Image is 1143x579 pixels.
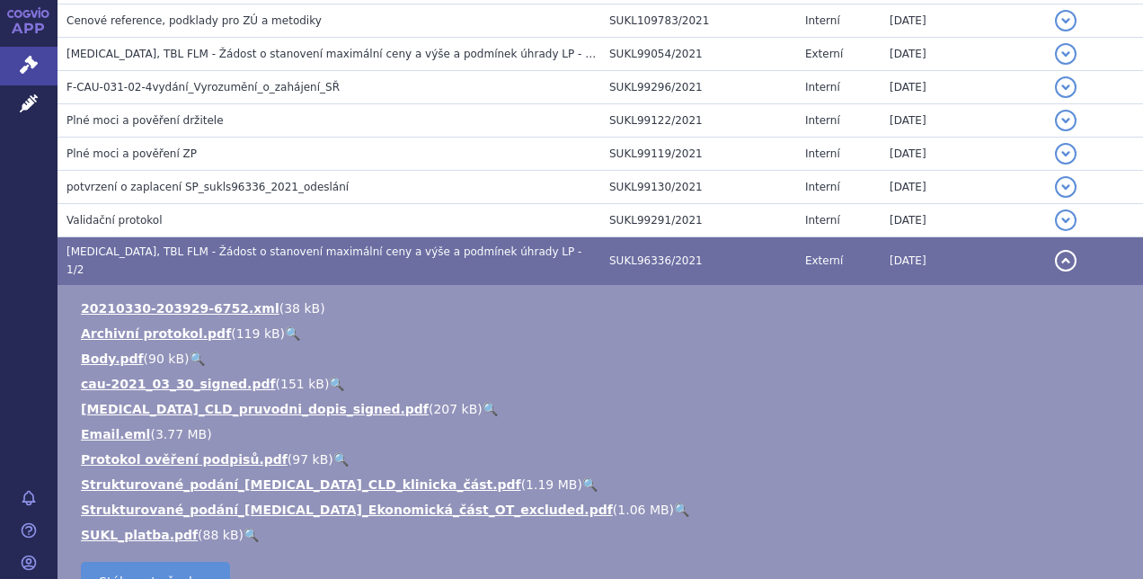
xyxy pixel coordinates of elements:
span: 90 kB [148,352,184,366]
a: [MEDICAL_DATA]_CLD_pruvodni_dopis_signed.pdf [81,402,429,416]
span: potvrzení o zaplacení SP_sukls96336_2021_odeslání [66,181,349,193]
td: SUKL109783/2021 [600,4,796,38]
span: Interní [805,114,840,127]
td: [DATE] [881,237,1046,285]
a: Strukturované_podání_[MEDICAL_DATA]_Ekonomická_část_OT_excluded.pdf [81,503,613,517]
span: 3.77 MB [155,427,207,441]
td: SUKL99054/2021 [600,38,796,71]
li: ( ) [81,501,1125,519]
a: 🔍 [674,503,689,517]
span: Externí [805,48,843,60]
td: SUKL99130/2021 [600,171,796,204]
a: 🔍 [329,377,344,391]
td: SUKL99296/2021 [600,71,796,104]
a: 🔍 [582,477,598,492]
li: ( ) [81,400,1125,418]
a: 🔍 [244,528,259,542]
span: Interní [805,14,840,27]
button: detail [1055,250,1077,272]
a: Body.pdf [81,352,144,366]
span: 119 kB [236,326,280,341]
li: ( ) [81,325,1125,343]
a: 🔍 [190,352,205,366]
span: Plné moci a pověření ZP [66,147,197,160]
span: 1.19 MB [526,477,577,492]
span: 1.06 MB [617,503,669,517]
a: Protokol ověření podpisů.pdf [81,452,288,467]
a: 🔍 [333,452,349,467]
li: ( ) [81,425,1125,443]
li: ( ) [81,299,1125,317]
span: 38 kB [284,301,320,316]
a: 20210330-203929-6752.xml [81,301,279,316]
span: Interní [805,181,840,193]
span: Plné moci a pověření držitele [66,114,224,127]
td: [DATE] [881,38,1046,71]
td: SUKL96336/2021 [600,237,796,285]
button: detail [1055,143,1077,165]
td: SUKL99119/2021 [600,138,796,171]
button: detail [1055,43,1077,65]
span: 88 kB [203,528,239,542]
button: detail [1055,176,1077,198]
td: SUKL99122/2021 [600,104,796,138]
a: cau-2021_03_30_signed.pdf [81,377,276,391]
a: 🔍 [285,326,300,341]
span: DOPTELET, TBL FLM - Žádost o stanovení maximální ceny a výše a podmínek úhrady LP - 1/2 [66,245,581,276]
li: ( ) [81,526,1125,544]
a: Strukturované_podání_[MEDICAL_DATA]_CLD_klinicka_část.pdf [81,477,521,492]
span: Interní [805,214,840,227]
td: [DATE] [881,138,1046,171]
button: detail [1055,110,1077,131]
a: SUKL_platba.pdf [81,528,198,542]
a: 🔍 [483,402,498,416]
span: F-CAU-031-02-4vydání_Vyrozumění_o_zahájení_SŘ [66,81,340,94]
span: Validační protokol [66,214,163,227]
td: [DATE] [881,104,1046,138]
li: ( ) [81,375,1125,393]
li: ( ) [81,476,1125,494]
button: detail [1055,10,1077,31]
span: Cenové reference, podklady pro ZÚ a metodiky [66,14,322,27]
td: [DATE] [881,204,1046,237]
span: 97 kB [292,452,328,467]
td: [DATE] [881,4,1046,38]
span: Interní [805,81,840,94]
li: ( ) [81,350,1125,368]
td: [DATE] [881,71,1046,104]
a: Archivní protokol.pdf [81,326,231,341]
button: detail [1055,209,1077,231]
span: DOPTELET, TBL FLM - Žádost o stanovení maximální ceny a výše a podmínek úhrady LP - doplnění - OT [66,48,658,60]
span: Interní [805,147,840,160]
a: Email.eml [81,427,150,441]
span: 207 kB [433,402,477,416]
li: ( ) [81,450,1125,468]
span: Externí [805,254,843,267]
span: 151 kB [280,377,324,391]
button: detail [1055,76,1077,98]
td: SUKL99291/2021 [600,204,796,237]
td: [DATE] [881,171,1046,204]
